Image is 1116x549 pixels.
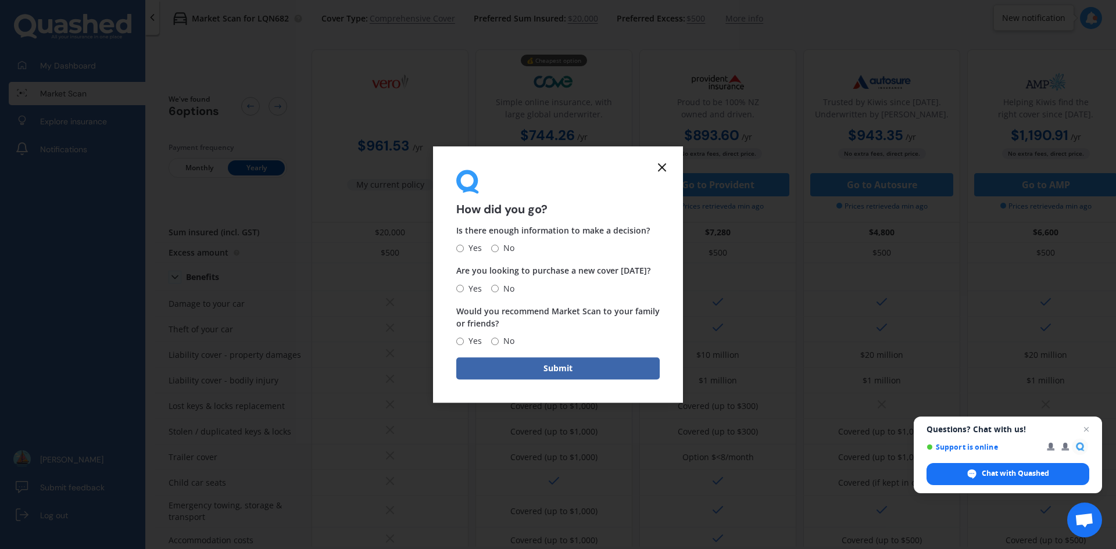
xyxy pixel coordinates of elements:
input: Yes [456,245,464,252]
span: Yes [464,242,482,256]
input: No [491,245,499,252]
input: No [491,338,499,345]
span: Is there enough information to make a decision? [456,225,650,236]
span: No [499,242,514,256]
input: Yes [456,285,464,292]
button: Submit [456,357,660,379]
input: No [491,285,499,292]
span: Chat with Quashed [982,468,1049,479]
span: Are you looking to purchase a new cover [DATE]? [456,265,650,277]
input: Yes [456,338,464,345]
span: Would you recommend Market Scan to your family or friends? [456,306,660,329]
div: How did you go? [456,170,660,216]
span: Yes [464,334,482,348]
span: Questions? Chat with us! [927,425,1089,434]
div: Open chat [1067,503,1102,537]
span: No [499,282,514,296]
div: Chat with Quashed [927,463,1089,485]
span: No [499,334,514,348]
span: Yes [464,282,482,296]
span: Support is online [927,443,1039,451]
span: Close chat [1079,422,1093,436]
